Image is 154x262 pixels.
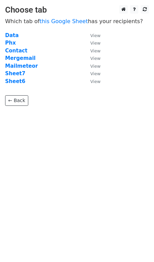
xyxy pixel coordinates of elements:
small: View [90,71,101,76]
small: View [90,79,101,84]
a: View [83,70,101,77]
a: Contact [5,48,27,54]
h3: Choose tab [5,5,149,15]
p: Which tab of has your recipients? [5,18,149,25]
small: View [90,40,101,46]
small: View [90,48,101,53]
small: View [90,64,101,69]
a: Phx [5,40,16,46]
a: Sheet7 [5,70,25,77]
a: Mailmeteor [5,63,38,69]
a: Data [5,32,19,38]
a: View [83,40,101,46]
small: View [90,33,101,38]
a: ← Back [5,95,28,106]
a: Sheet6 [5,78,25,84]
a: Mergemail [5,55,35,61]
small: View [90,56,101,61]
a: View [83,63,101,69]
a: View [83,78,101,84]
a: View [83,48,101,54]
a: View [83,32,101,38]
a: this Google Sheet [40,18,88,24]
a: View [83,55,101,61]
